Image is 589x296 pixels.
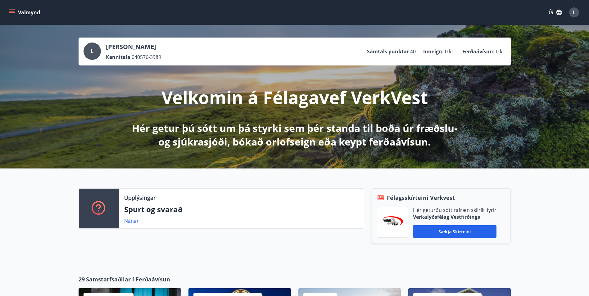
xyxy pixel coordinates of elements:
span: Samstarfsaðilar í Ferðaávísun [86,275,170,283]
p: Inneign : [423,48,444,55]
span: 040576-3989 [132,54,161,61]
p: Upplýsingar [124,194,156,202]
p: Samtals punktar [367,48,409,55]
button: Sækja skírteini [413,225,496,238]
button: ÍS [546,7,565,18]
p: Velkomin á Félagavef VerkVest [161,85,428,109]
a: Nánar [124,218,139,224]
span: L [573,9,576,16]
span: L [91,48,93,55]
p: Hér getur þú sótt um þá styrki sem þér standa til boða úr fræðslu- og sjúkrasjóði, bókað orlofsei... [131,121,459,149]
img: jihgzMk4dcgjRAW2aMgpbAqQEG7LZi0j9dOLAUvz.png [382,216,403,228]
p: Spurt og svarað [124,204,359,215]
button: menu [7,7,43,18]
span: 40 [410,48,416,55]
p: Kennitala [106,54,130,61]
p: Verkalýðsfélag Vestfirðinga [413,213,496,220]
span: Félagsskírteini Verkvest [387,194,455,202]
span: 0 kr. [445,48,455,55]
span: 29 [79,275,85,283]
button: L [567,5,582,20]
p: Hér geturðu sótt rafræn skilríki fyrir [413,207,496,213]
p: Ferðaávísun : [462,48,495,55]
span: 0 kr. [496,48,506,55]
p: [PERSON_NAME] [106,43,161,51]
